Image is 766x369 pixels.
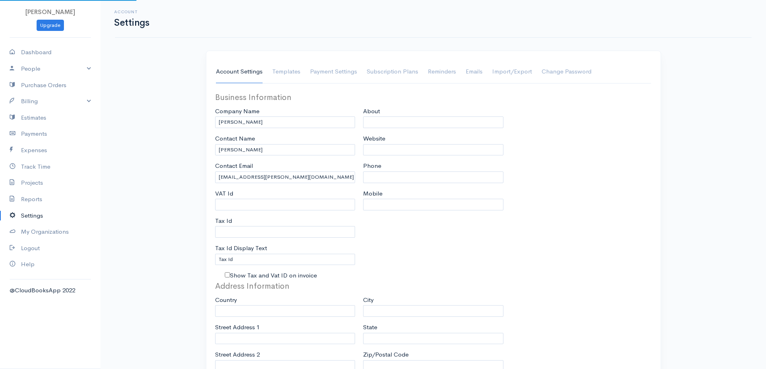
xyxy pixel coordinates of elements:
[363,296,374,305] label: City
[272,61,300,83] a: Templates
[114,18,149,28] h1: Settings
[363,350,409,359] label: Zip/Postal Code
[363,189,382,198] label: Mobile
[215,296,237,305] label: Country
[10,286,91,295] div: @CloudBooksApp 2022
[215,280,355,292] legend: Address Information
[215,189,233,198] label: VAT Id
[492,61,532,83] a: Import/Export
[466,61,483,83] a: Emails
[310,61,357,83] a: Payment Settings
[215,134,255,143] label: Contact Name
[215,107,259,116] label: Company Name
[428,61,456,83] a: Reminders
[363,134,385,143] label: Website
[216,61,263,83] a: Account Settings
[215,216,232,226] label: Tax Id
[215,244,267,253] label: Tax Id Display Text
[215,161,253,171] label: Contact Email
[215,323,260,332] label: Street Address 1
[215,92,355,104] legend: Business Information
[363,161,381,171] label: Phone
[542,61,591,83] a: Change Password
[25,8,75,16] span: [PERSON_NAME]
[215,350,260,359] label: Street Address 2
[363,107,380,116] label: About
[367,61,418,83] a: Subscription Plans
[37,20,64,31] a: Upgrade
[363,323,377,332] label: State
[114,10,149,14] h6: Account
[230,271,317,280] label: Show Tax and Vat ID on invoice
